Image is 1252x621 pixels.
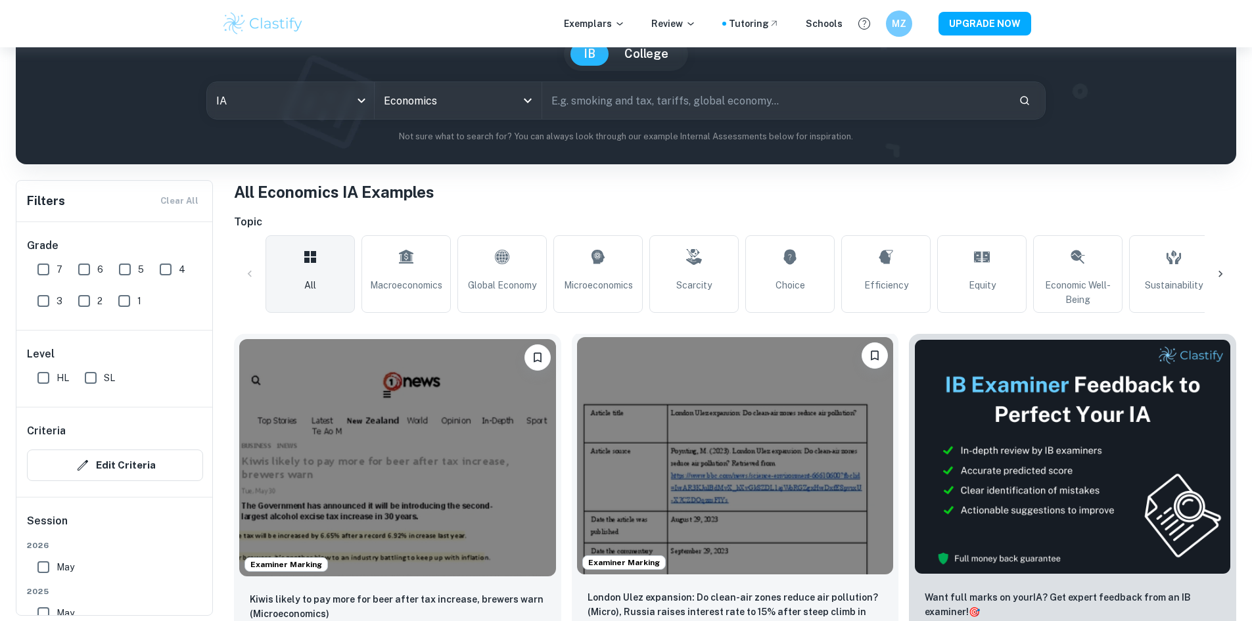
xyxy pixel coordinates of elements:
h6: Grade [27,238,203,254]
img: Thumbnail [914,339,1231,574]
p: Exemplars [564,16,625,31]
span: Choice [776,278,805,292]
button: UPGRADE NOW [939,12,1031,35]
button: College [611,42,682,66]
h6: Filters [27,192,65,210]
span: Sustainability [1145,278,1203,292]
span: 3 [57,294,62,308]
button: Help and Feedback [853,12,875,35]
span: 7 [57,262,62,277]
span: All [304,278,316,292]
button: Search [1013,89,1036,112]
h6: Criteria [27,423,66,439]
span: Examiner Marking [245,559,327,570]
span: 🎯 [969,607,980,617]
p: Kiwis likely to pay more for beer after tax increase, brewers warn (Microeconomics) [250,592,545,621]
span: Scarcity [676,278,712,292]
span: 2026 [27,540,203,551]
button: MZ [886,11,912,37]
h6: MZ [891,16,906,31]
h1: All Economics IA Examples [234,180,1236,204]
span: May [57,606,74,620]
span: HL [57,371,69,385]
span: 5 [138,262,144,277]
span: Economic Well-Being [1039,278,1117,307]
img: Clastify logo [221,11,305,37]
span: May [57,560,74,574]
span: 2025 [27,586,203,597]
p: Want full marks on your IA ? Get expert feedback from an IB examiner! [925,590,1220,619]
span: Efficiency [864,278,908,292]
img: Economics IA example thumbnail: Kiwis likely to pay more for beer after [239,339,556,576]
h6: Level [27,346,203,362]
button: Bookmark [862,342,888,369]
span: 6 [97,262,103,277]
button: Edit Criteria [27,449,203,481]
input: E.g. smoking and tax, tariffs, global economy... [542,82,1008,119]
img: Economics IA example thumbnail: London Ulez expansion: Do clean-air zone [577,337,894,574]
span: SL [104,371,115,385]
button: Bookmark [524,344,551,371]
button: IB [570,42,609,66]
button: Open [519,91,537,110]
p: Not sure what to search for? You can always look through our example Internal Assessments below f... [26,130,1226,143]
span: Global Economy [468,278,536,292]
span: Equity [969,278,996,292]
span: Macroeconomics [370,278,442,292]
h6: Topic [234,214,1236,230]
span: 1 [137,294,141,308]
a: Tutoring [729,16,779,31]
span: Examiner Marking [583,557,665,568]
span: Microeconomics [564,278,633,292]
a: Schools [806,16,843,31]
p: Review [651,16,696,31]
span: 4 [179,262,185,277]
span: 2 [97,294,103,308]
h6: Session [27,513,203,540]
div: IA [207,82,374,119]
